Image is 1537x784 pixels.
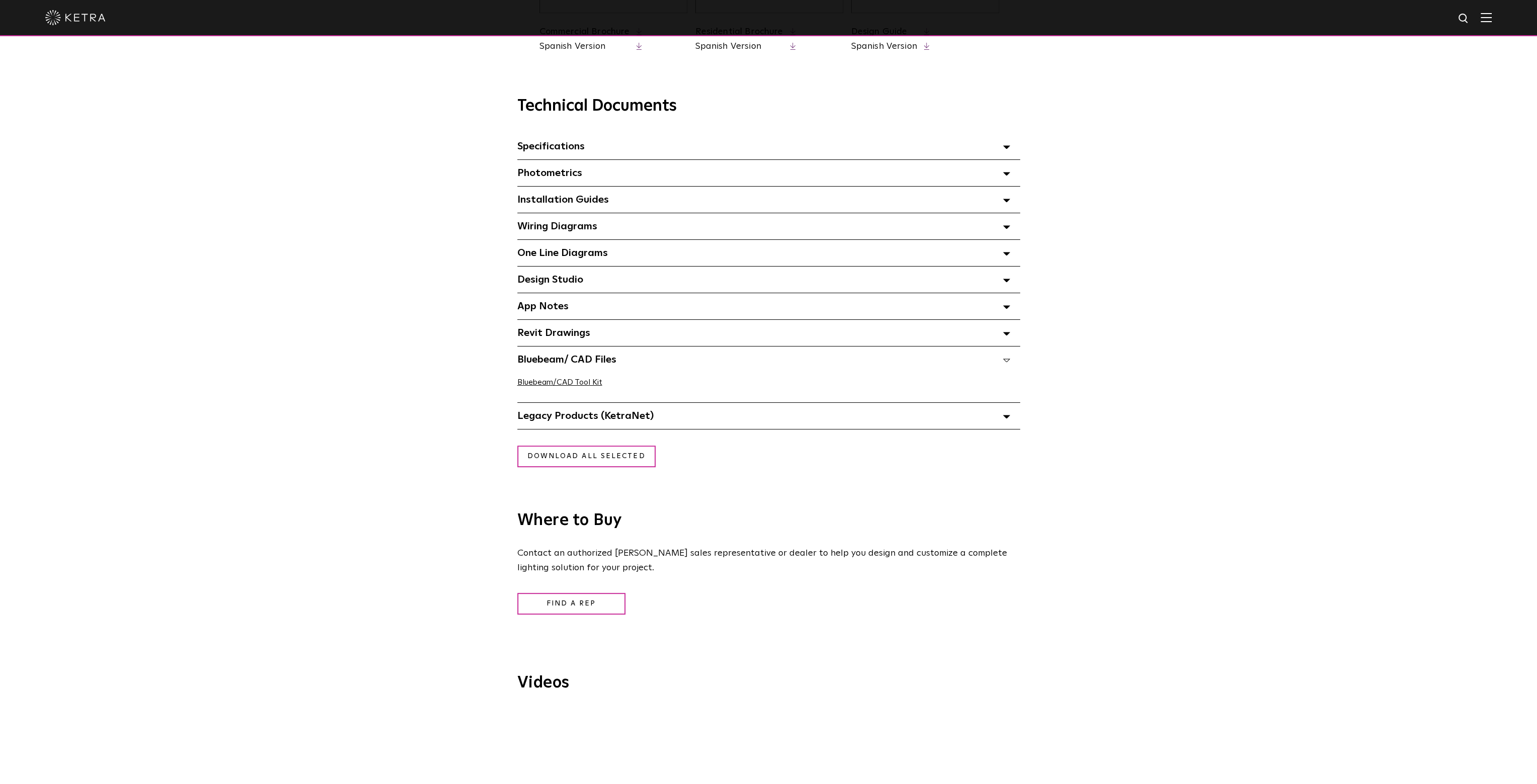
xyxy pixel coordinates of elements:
span: Specifications [517,141,585,151]
h3: Videos [517,675,1020,691]
span: Wiring Diagrams [517,221,597,231]
span: Revit Drawings [517,328,590,338]
span: App Notes [517,301,569,311]
span: Design Studio [517,275,583,285]
a: Bluebeam/CAD Tool Kit [517,378,602,386]
img: search icon [1458,13,1470,25]
img: ketra-logo-2019-white [45,10,106,25]
span: One Line Diagrams [517,248,608,258]
span: Legacy Products (KetraNet) [517,411,654,421]
a: Spanish Version [851,40,917,53]
span: Bluebeam/ CAD Files [517,355,616,365]
span: Photometrics [517,168,582,178]
p: Contact an authorized [PERSON_NAME] sales representative or dealer to help you design and customi... [517,546,1015,575]
a: Spanish Version [695,40,783,53]
img: Hamburger%20Nav.svg [1481,13,1492,22]
a: Find a Rep [517,593,625,615]
span: Installation Guides [517,195,609,205]
h3: Where to Buy [517,512,1020,529]
h3: Technical Documents [517,97,1020,116]
a: Download all selected [517,446,656,467]
a: Spanish Version [539,40,630,53]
